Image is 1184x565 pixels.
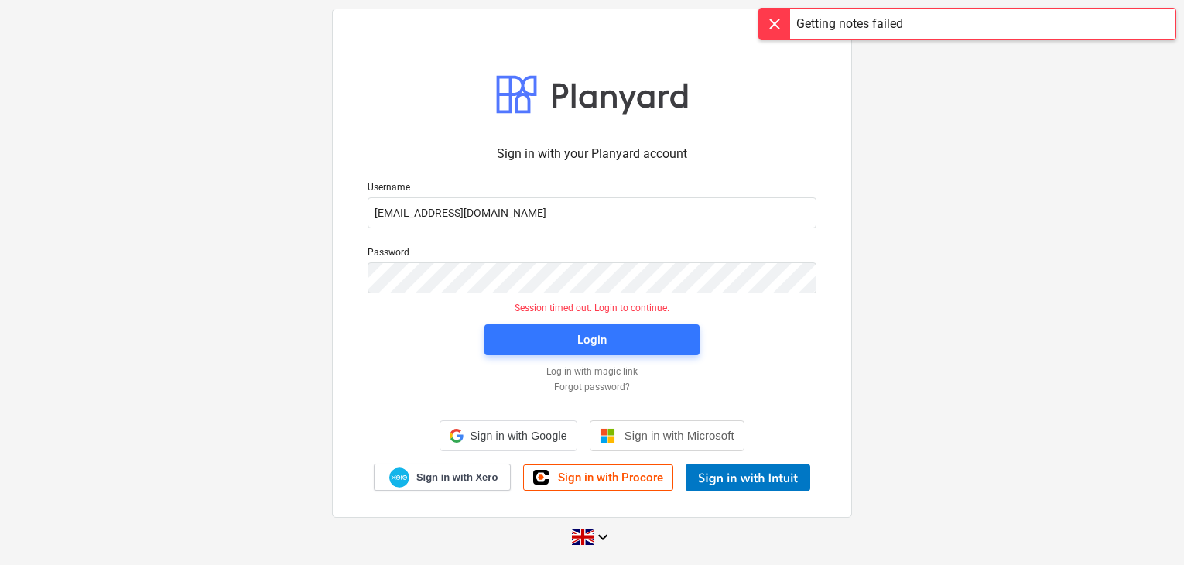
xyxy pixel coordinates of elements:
[368,197,816,228] input: Username
[600,428,615,443] img: Microsoft logo
[368,182,816,197] p: Username
[470,430,566,442] span: Sign in with Google
[368,145,816,163] p: Sign in with your Planyard account
[360,366,824,378] a: Log in with magic link
[358,303,826,315] p: Session timed out. Login to continue.
[440,420,577,451] div: Sign in with Google
[1107,491,1184,565] iframe: Chat Widget
[368,247,816,262] p: Password
[577,330,607,350] div: Login
[625,429,734,442] span: Sign in with Microsoft
[360,382,824,394] a: Forgot password?
[796,15,903,33] div: Getting notes failed
[374,464,512,491] a: Sign in with Xero
[594,528,612,546] i: keyboard_arrow_down
[484,324,700,355] button: Login
[416,471,498,485] span: Sign in with Xero
[558,471,663,485] span: Sign in with Procore
[523,464,673,491] a: Sign in with Procore
[389,467,409,488] img: Xero logo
